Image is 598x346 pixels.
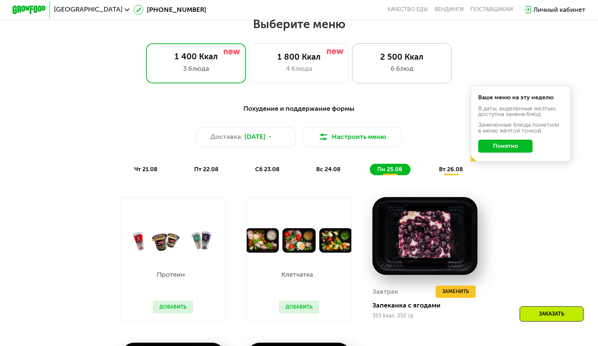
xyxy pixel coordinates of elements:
span: пт 22.08 [194,166,219,173]
button: Добавить [279,301,319,313]
div: Личный кабинет [533,5,585,15]
div: 2 500 Ккал [361,52,443,62]
button: Настроить меню [302,127,402,147]
a: [PHONE_NUMBER] [134,5,206,15]
div: поставщикам [470,6,513,13]
div: 353 Ккал, 250 гр [372,313,477,319]
span: вс 24.08 [316,166,341,173]
a: Вендинги [435,6,464,13]
a: Качество еды [388,6,428,13]
div: Заказать [520,306,584,322]
span: Заменить [442,287,469,296]
button: Заменить [436,286,476,298]
span: Доставка: [210,132,243,142]
div: Заменённые блюда пометили в меню жёлтой точкой. [478,122,563,133]
div: 1 800 Ккал [258,52,340,62]
div: Ваше меню на эту неделю [478,94,563,100]
span: пн 25.08 [377,166,402,173]
span: [GEOGRAPHIC_DATA] [54,6,122,13]
div: Завтрак [372,286,398,298]
span: чт 21.08 [134,166,158,173]
span: [DATE] [244,132,266,142]
div: В даты, выделенные желтым, доступна замена блюд. [478,106,563,117]
h2: Выберите меню [27,17,571,31]
div: Запеканка с ягодами [372,301,484,309]
div: Похудение и поддержание формы [53,103,545,114]
div: 1 400 Ккал [155,52,237,62]
div: 6 блюд [361,64,443,74]
button: Добавить [153,301,193,313]
div: 3 блюда [155,64,237,74]
button: Понятно [478,140,533,153]
div: 4 блюда [258,64,340,74]
p: Клетчатка [279,272,315,278]
span: вт 26.08 [439,166,463,173]
span: сб 23.08 [255,166,280,173]
p: Протеин [153,272,189,278]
